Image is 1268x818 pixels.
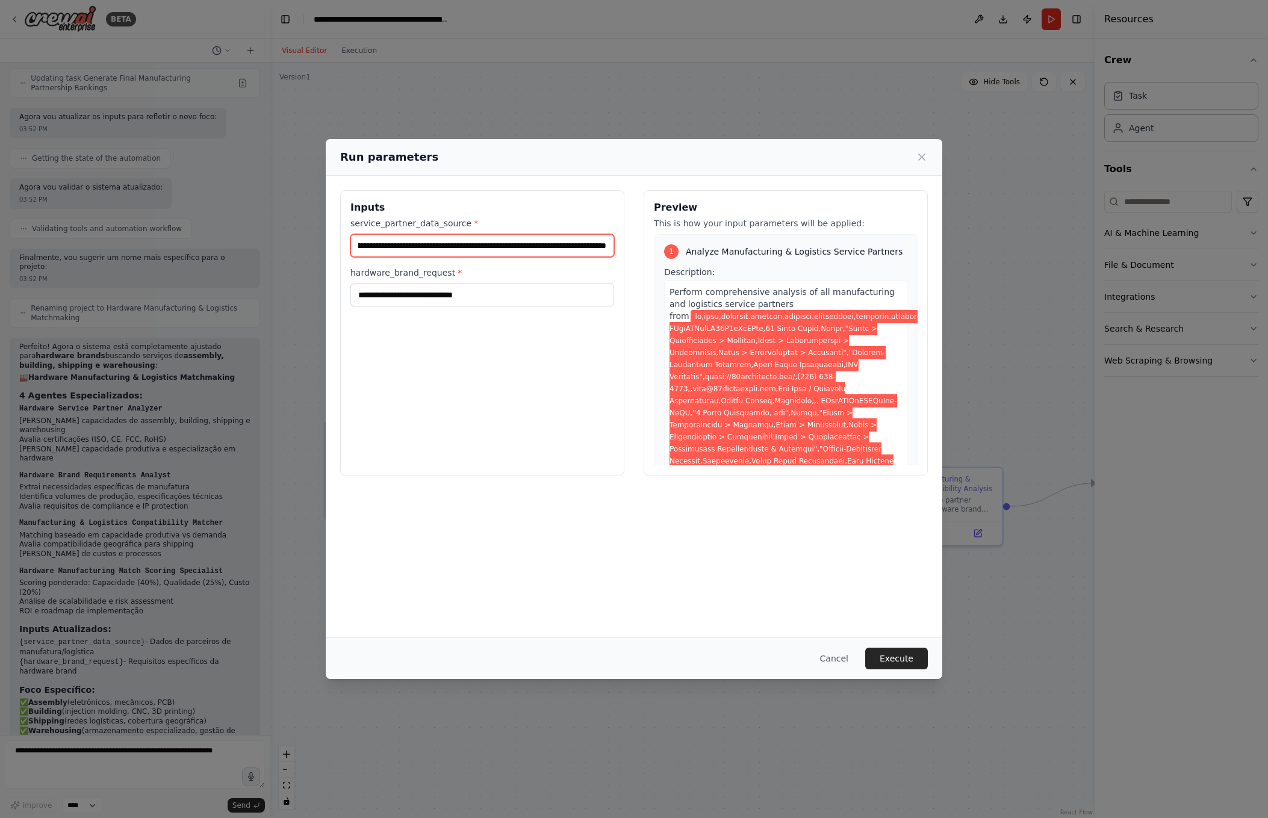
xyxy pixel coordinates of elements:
p: This is how your input parameters will be applied: [654,217,918,229]
span: Description: [664,267,715,277]
label: hardware_brand_request [350,267,614,279]
button: Cancel [810,648,858,669]
button: Execute [865,648,928,669]
h2: Run parameters [340,149,438,166]
label: service_partner_data_source [350,217,614,229]
span: Perform comprehensive analysis of all manufacturing and logistics service partners from [670,287,895,321]
h3: Inputs [350,200,614,215]
span: Analyze Manufacturing & Logistics Service Partners [686,246,903,258]
div: 1 [664,244,679,259]
h3: Preview [654,200,918,215]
